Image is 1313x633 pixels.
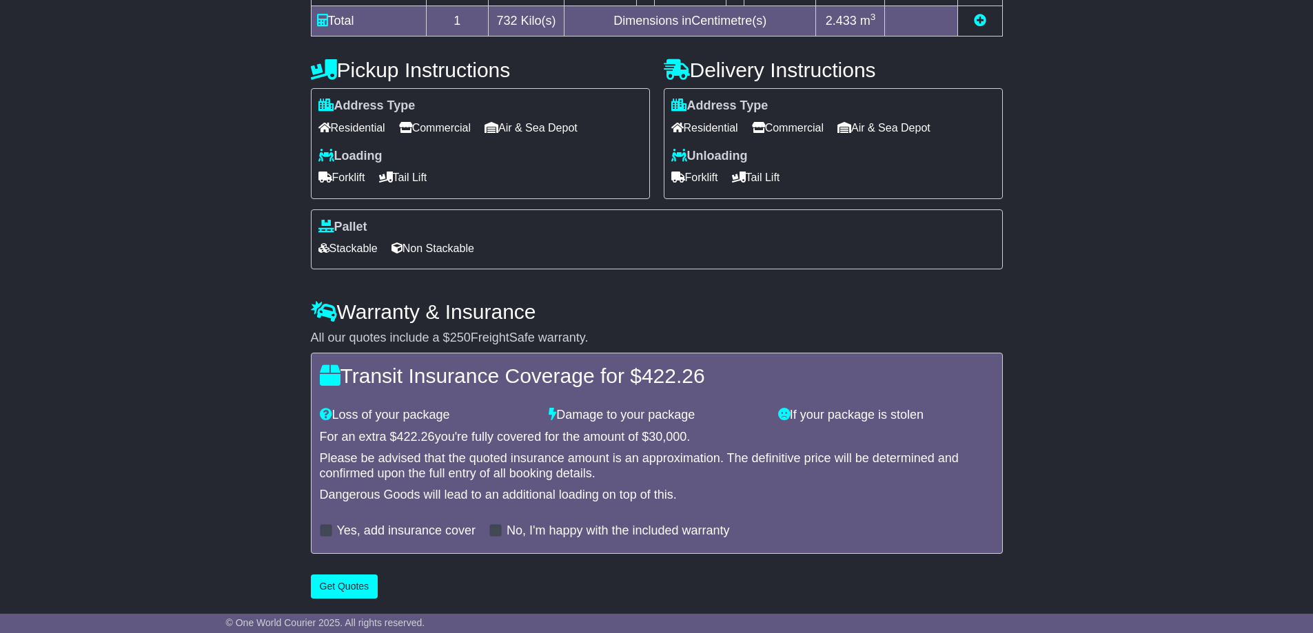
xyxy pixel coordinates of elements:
[318,149,383,164] label: Loading
[671,98,769,114] label: Address Type
[311,574,378,599] button: Get Quotes
[320,430,994,445] div: For an extra $ you're fully covered for the amount of $ .
[450,331,471,344] span: 250
[311,300,1003,323] h4: Warranty & Insurance
[320,451,994,481] div: Please be advised that the quoted insurance amount is an approximation. The definitive price will...
[974,14,986,28] a: Add new item
[542,408,771,423] div: Damage to your package
[318,98,416,114] label: Address Type
[320,488,994,503] div: Dangerous Goods will lead to an additional loading on top of this.
[397,430,435,444] span: 422.26
[732,167,780,188] span: Tail Lift
[320,364,994,387] h4: Transit Insurance Coverage for $
[226,617,425,628] span: © One World Courier 2025. All rights reserved.
[318,238,378,259] span: Stackable
[391,238,474,259] span: Non Stackable
[311,6,426,37] td: Total
[379,167,427,188] span: Tail Lift
[826,14,857,28] span: 2.433
[313,408,542,423] div: Loss of your package
[837,117,930,138] span: Air & Sea Depot
[671,167,718,188] span: Forklift
[664,59,1003,81] h4: Delivery Instructions
[399,117,471,138] span: Commercial
[642,364,705,387] span: 422.26
[485,117,578,138] span: Air & Sea Depot
[497,14,518,28] span: 732
[489,6,564,37] td: Kilo(s)
[507,523,730,539] label: No, I'm happy with the included warranty
[860,14,876,28] span: m
[318,117,385,138] span: Residential
[426,6,489,37] td: 1
[649,430,686,444] span: 30,000
[871,12,876,22] sup: 3
[771,408,1001,423] div: If your package is stolen
[564,6,816,37] td: Dimensions in Centimetre(s)
[318,220,367,235] label: Pallet
[318,167,365,188] span: Forklift
[671,149,748,164] label: Unloading
[671,117,738,138] span: Residential
[752,117,824,138] span: Commercial
[311,331,1003,346] div: All our quotes include a $ FreightSafe warranty.
[337,523,476,539] label: Yes, add insurance cover
[311,59,650,81] h4: Pickup Instructions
